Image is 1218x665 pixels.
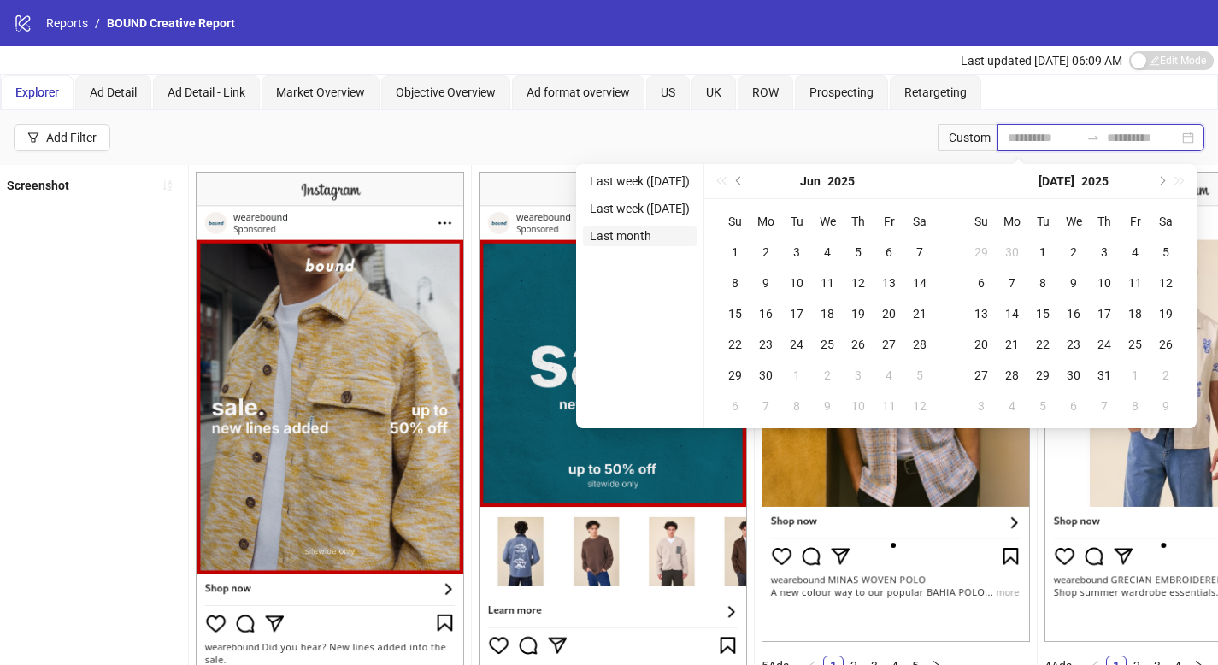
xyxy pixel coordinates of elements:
td: 2025-08-08 [1120,391,1150,421]
div: 4 [1002,396,1022,416]
div: 24 [786,334,807,355]
div: 7 [1002,273,1022,293]
div: 3 [1094,242,1115,262]
th: Su [720,206,750,237]
td: 2025-06-23 [750,329,781,360]
span: Retargeting [904,85,967,99]
td: 2025-06-03 [781,237,812,268]
button: Add Filter [14,124,110,151]
div: 2 [1063,242,1084,262]
div: 10 [786,273,807,293]
div: 14 [1002,303,1022,324]
td: 2025-06-08 [720,268,750,298]
th: We [812,206,843,237]
td: 2025-06-02 [750,237,781,268]
td: 2025-07-08 [1027,268,1058,298]
div: 25 [817,334,838,355]
div: 11 [879,396,899,416]
td: 2025-07-19 [1150,298,1181,329]
td: 2025-07-11 [874,391,904,421]
td: 2025-06-09 [750,268,781,298]
li: Last week ([DATE]) [583,198,697,219]
div: 31 [1094,365,1115,385]
td: 2025-08-01 [1120,360,1150,391]
th: Su [966,206,997,237]
span: Last updated [DATE] 06:09 AM [961,54,1122,68]
td: 2025-07-20 [966,329,997,360]
td: 2025-07-31 [1089,360,1120,391]
td: 2025-08-04 [997,391,1027,421]
div: 9 [756,273,776,293]
div: 27 [971,365,991,385]
td: 2025-06-18 [812,298,843,329]
div: 1 [725,242,745,262]
div: 22 [725,334,745,355]
td: 2025-06-24 [781,329,812,360]
div: 20 [879,303,899,324]
td: 2025-07-06 [966,268,997,298]
button: Choose a year [827,164,855,198]
button: Next month (PageDown) [1151,164,1170,198]
span: Prospecting [809,85,874,99]
div: 23 [756,334,776,355]
div: 13 [879,273,899,293]
div: Add Filter [46,131,97,144]
div: 8 [725,273,745,293]
td: 2025-08-02 [1150,360,1181,391]
td: 2025-06-29 [720,360,750,391]
div: 21 [909,303,930,324]
div: 28 [909,334,930,355]
td: 2025-07-21 [997,329,1027,360]
div: 11 [817,273,838,293]
div: 12 [1156,273,1176,293]
td: 2025-07-11 [1120,268,1150,298]
td: 2025-07-27 [966,360,997,391]
div: 29 [971,242,991,262]
td: 2025-06-10 [781,268,812,298]
th: Tu [1027,206,1058,237]
td: 2025-07-26 [1150,329,1181,360]
td: 2025-07-15 [1027,298,1058,329]
td: 2025-06-25 [812,329,843,360]
div: 30 [1002,242,1022,262]
div: 2 [756,242,776,262]
td: 2025-06-11 [812,268,843,298]
td: 2025-06-19 [843,298,874,329]
div: 7 [756,396,776,416]
td: 2025-06-27 [874,329,904,360]
div: 11 [1125,273,1145,293]
div: 8 [1033,273,1053,293]
span: to [1086,131,1100,144]
td: 2025-07-28 [997,360,1027,391]
div: 8 [1125,396,1145,416]
span: swap-right [1086,131,1100,144]
td: 2025-06-21 [904,298,935,329]
th: Mo [997,206,1027,237]
td: 2025-07-24 [1089,329,1120,360]
td: 2025-06-13 [874,268,904,298]
div: 24 [1094,334,1115,355]
button: Choose a month [1039,164,1074,198]
li: / [95,14,100,32]
th: Fr [1120,206,1150,237]
div: 15 [1033,303,1053,324]
td: 2025-06-17 [781,298,812,329]
td: 2025-07-16 [1058,298,1089,329]
span: Ad Detail [90,85,137,99]
div: 25 [1125,334,1145,355]
span: UK [706,85,721,99]
span: Ad Detail - Link [168,85,245,99]
td: 2025-06-20 [874,298,904,329]
td: 2025-07-01 [1027,237,1058,268]
td: 2025-07-10 [1089,268,1120,298]
th: Mo [750,206,781,237]
td: 2025-06-16 [750,298,781,329]
td: 2025-07-03 [1089,237,1120,268]
span: ROW [752,85,779,99]
td: 2025-07-02 [812,360,843,391]
th: Sa [904,206,935,237]
td: 2025-07-12 [1150,268,1181,298]
div: 5 [848,242,868,262]
td: 2025-07-09 [812,391,843,421]
td: 2025-07-14 [997,298,1027,329]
